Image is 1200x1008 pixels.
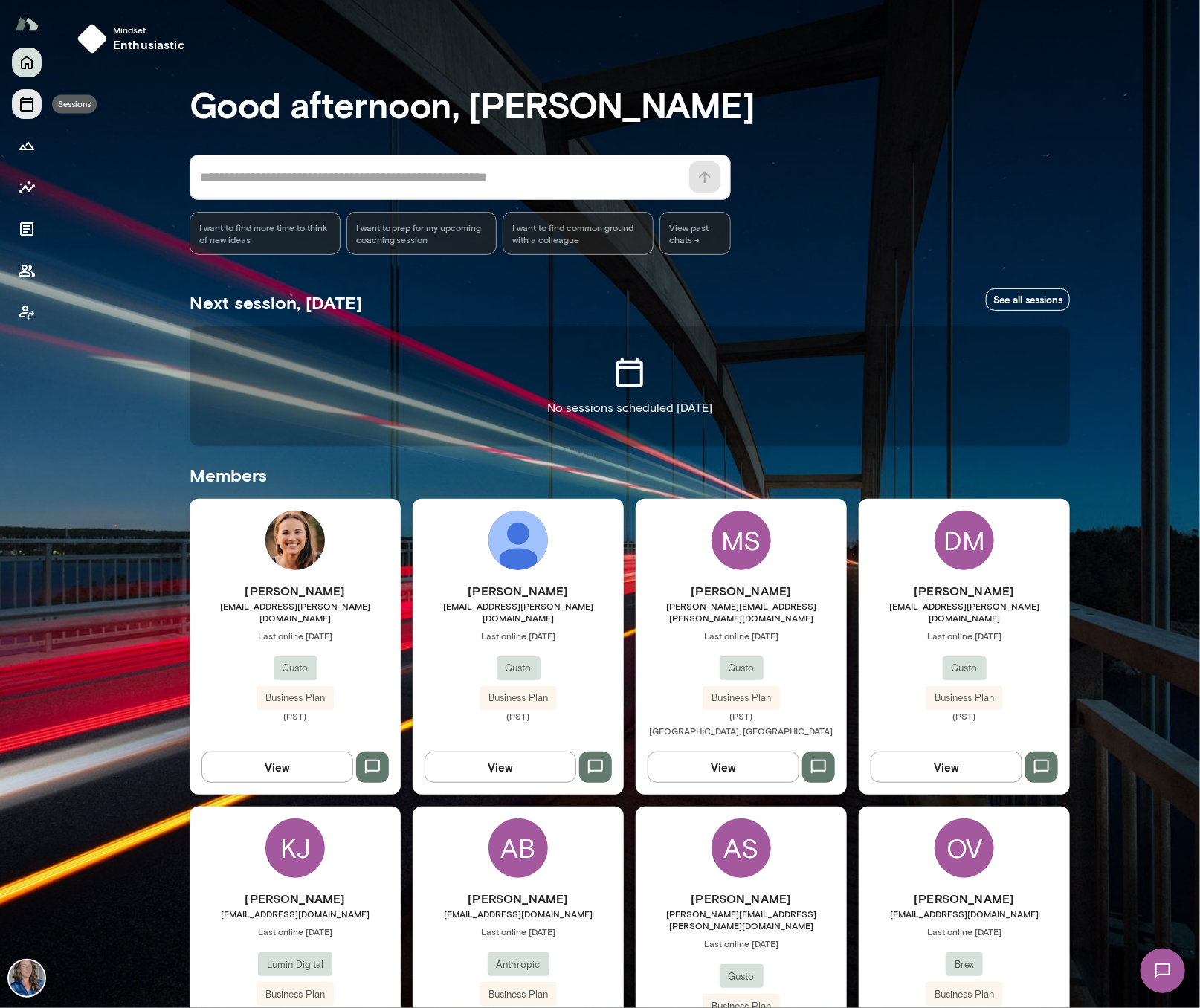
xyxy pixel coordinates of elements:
[488,511,548,570] img: Aoife Duffy
[480,987,557,1002] span: Business Plan
[413,710,624,722] span: (PST)
[946,957,983,972] span: Brex
[480,691,557,705] span: Business Plan
[9,960,45,996] img: Nicole Menkhoff
[712,511,771,570] div: MS
[413,890,624,908] h6: [PERSON_NAME]
[636,710,847,722] span: (PST)
[413,600,624,624] span: [EMAIL_ADDRESS][PERSON_NAME][DOMAIN_NAME]
[190,630,401,642] span: Last online [DATE]
[703,691,780,705] span: Business Plan
[190,925,401,937] span: Last online [DATE]
[190,908,401,920] span: [EMAIL_ADDRESS][DOMAIN_NAME]
[12,48,42,77] button: Home
[859,600,1070,624] span: [EMAIL_ADDRESS][PERSON_NAME][DOMAIN_NAME]
[258,957,332,972] span: Lumin Digital
[636,937,847,949] span: Last online [DATE]
[859,925,1070,937] span: Last online [DATE]
[190,600,401,624] span: [EMAIL_ADDRESS][PERSON_NAME][DOMAIN_NAME]
[943,661,987,676] span: Gusto
[190,212,341,255] div: I want to find more time to think of new ideas
[425,752,576,783] button: View
[346,212,497,255] div: I want to prep for my upcoming coaching session
[12,89,42,119] button: Sessions
[12,256,42,285] button: Members
[986,288,1070,311] a: See all sessions
[512,222,644,245] span: I want to find common ground with a colleague
[720,969,764,984] span: Gusto
[356,222,488,245] span: I want to prep for my upcoming coaching session
[257,691,334,705] span: Business Plan
[712,818,771,878] div: AS
[12,172,42,202] button: Insights
[190,710,401,722] span: (PST)
[12,214,42,244] button: Documents
[648,752,799,783] button: View
[488,818,548,878] div: AB
[15,10,39,38] img: Mento
[190,83,1070,125] h3: Good afternoon, [PERSON_NAME]
[113,24,184,36] span: Mindset
[636,890,847,908] h6: [PERSON_NAME]
[636,582,847,600] h6: [PERSON_NAME]
[201,752,353,783] button: View
[859,630,1070,642] span: Last online [DATE]
[859,908,1070,920] span: [EMAIL_ADDRESS][DOMAIN_NAME]
[935,511,994,570] div: DM
[413,925,624,937] span: Last online [DATE]
[547,399,712,417] p: No sessions scheduled [DATE]
[265,511,325,570] img: Izzy Rogner
[935,818,994,878] div: OV
[859,890,1070,908] h6: [PERSON_NAME]
[871,752,1022,783] button: View
[859,710,1070,722] span: (PST)
[650,726,833,736] span: [GEOGRAPHIC_DATA], [GEOGRAPHIC_DATA]
[77,24,107,54] img: mindset
[413,630,624,642] span: Last online [DATE]
[859,582,1070,600] h6: [PERSON_NAME]
[636,630,847,642] span: Last online [DATE]
[113,36,184,54] h6: enthusiastic
[659,212,731,255] span: View past chats ->
[12,297,42,327] button: Client app
[413,582,624,600] h6: [PERSON_NAME]
[636,600,847,624] span: [PERSON_NAME][EMAIL_ADDRESS][PERSON_NAME][DOMAIN_NAME]
[190,463,1070,487] h5: Members
[497,661,541,676] span: Gusto
[190,582,401,600] h6: [PERSON_NAME]
[71,18,196,59] button: Mindsetenthusiastic
[52,95,97,114] div: Sessions
[190,291,362,314] h5: Next session, [DATE]
[720,661,764,676] span: Gusto
[12,131,42,161] button: Growth Plan
[190,890,401,908] h6: [PERSON_NAME]
[199,222,331,245] span: I want to find more time to think of new ideas
[636,908,847,931] span: [PERSON_NAME][EMAIL_ADDRESS][PERSON_NAME][DOMAIN_NAME]
[274,661,317,676] span: Gusto
[926,691,1003,705] span: Business Plan
[488,957,549,972] span: Anthropic
[265,818,325,878] div: KJ
[926,987,1003,1002] span: Business Plan
[257,987,334,1002] span: Business Plan
[503,212,654,255] div: I want to find common ground with a colleague
[413,908,624,920] span: [EMAIL_ADDRESS][DOMAIN_NAME]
